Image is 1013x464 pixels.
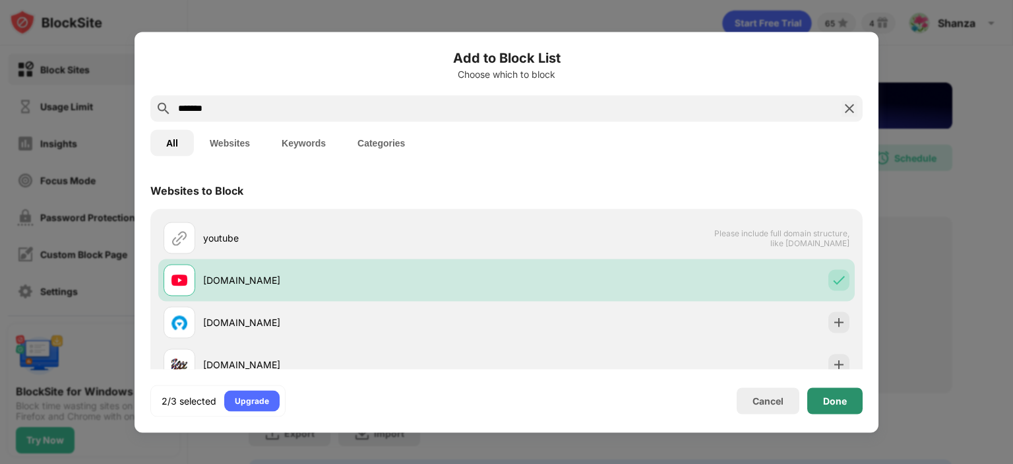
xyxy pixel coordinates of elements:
[823,395,847,406] div: Done
[842,100,857,116] img: search-close
[203,273,506,287] div: [DOMAIN_NAME]
[194,129,266,156] button: Websites
[171,314,187,330] img: favicons
[714,228,849,248] span: Please include full domain structure, like [DOMAIN_NAME]
[150,48,863,67] h6: Add to Block List
[150,129,194,156] button: All
[235,394,269,407] div: Upgrade
[171,356,187,372] img: favicons
[162,394,216,407] div: 2/3 selected
[203,231,506,245] div: youtube
[150,69,863,79] div: Choose which to block
[342,129,421,156] button: Categories
[171,272,187,288] img: favicons
[203,358,506,372] div: [DOMAIN_NAME]
[156,100,171,116] img: search.svg
[752,395,783,407] div: Cancel
[266,129,342,156] button: Keywords
[150,183,243,197] div: Websites to Block
[203,315,506,329] div: [DOMAIN_NAME]
[171,230,187,246] img: url.svg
